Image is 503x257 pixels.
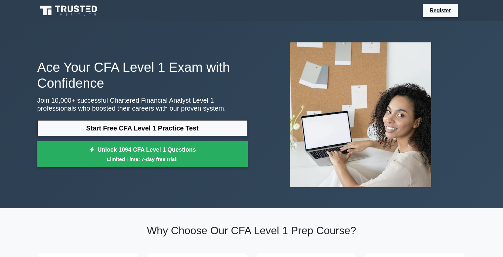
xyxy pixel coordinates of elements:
a: Start Free CFA Level 1 Practice Test [37,120,248,136]
p: Join 10,000+ successful Chartered Financial Analyst Level 1 professionals who boosted their caree... [37,96,248,112]
small: Limited Time: 7-day free trial! [46,155,239,163]
h2: Why Choose Our CFA Level 1 Prep Course? [37,224,466,237]
a: Register [426,6,455,15]
h1: Ace Your CFA Level 1 Exam with Confidence [37,59,248,91]
a: Unlock 1094 CFA Level 1 QuestionsLimited Time: 7-day free trial! [37,141,248,168]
